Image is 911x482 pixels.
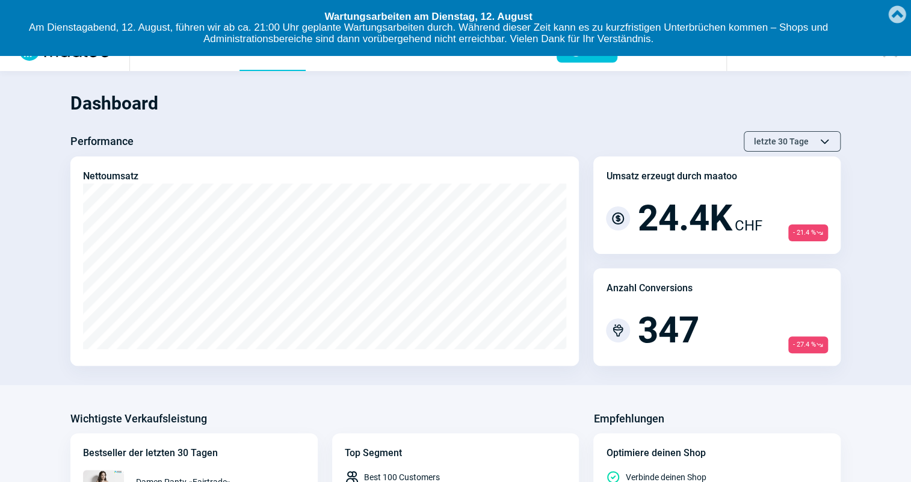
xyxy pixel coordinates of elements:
span: CHF [734,215,762,236]
div: Bestseller der letzten 30 Tagen [83,446,305,460]
span: 24.4K [637,200,732,236]
div: Nettoumsatz [83,169,138,184]
h1: Dashboard [70,83,841,124]
strong: Wartungsarbeiten am Dienstag, 12. August [324,11,532,22]
div: Top Segment [345,446,567,460]
span: letzte 30 Tage [754,132,809,151]
h3: Wichtigste Verkaufsleistung [70,409,207,428]
div: Optimiere deinen Shop [606,446,828,460]
span: Am Dienstagabend, 12. August, führen wir ab ca. 21:00 Uhr geplante Wartungsarbeiten durch. Währen... [29,22,828,45]
h3: Empfehlungen [593,409,664,428]
span: - 21.4 % [788,224,828,241]
span: - 27.4 % [788,336,828,353]
div: Anzahl Conversions [606,281,692,295]
div: Umsatz erzeugt durch maatoo [606,169,737,184]
h3: Performance [70,132,134,151]
span: 347 [637,312,699,348]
